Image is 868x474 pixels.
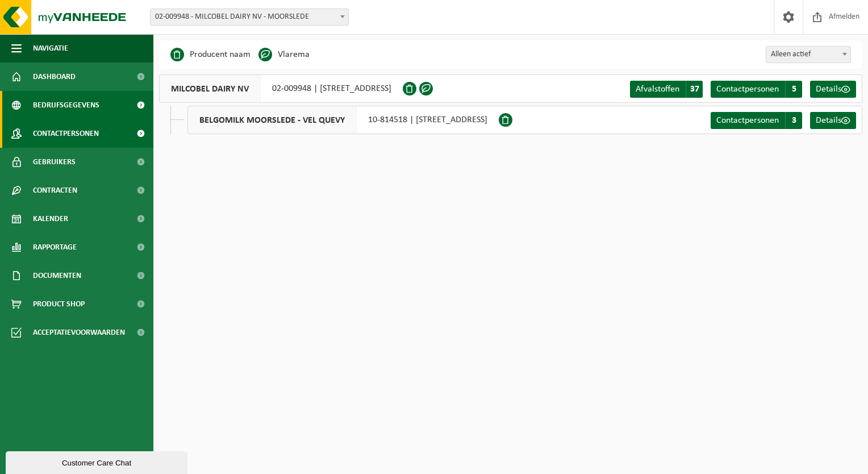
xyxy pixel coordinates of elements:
[33,318,125,347] span: Acceptatievoorwaarden
[716,85,779,94] span: Contactpersonen
[159,74,403,103] div: 02-009948 | [STREET_ADDRESS]
[33,205,68,233] span: Kalender
[160,75,261,102] span: MILCOBEL DAIRY NV
[170,46,251,63] li: Producent naam
[33,233,77,261] span: Rapportage
[686,81,703,98] span: 37
[636,85,679,94] span: Afvalstoffen
[33,34,68,63] span: Navigatie
[33,91,99,119] span: Bedrijfsgegevens
[630,81,703,98] a: Afvalstoffen 37
[766,47,850,63] span: Alleen actief
[151,9,348,25] span: 02-009948 - MILCOBEL DAIRY NV - MOORSLEDE
[33,261,81,290] span: Documenten
[716,116,779,125] span: Contactpersonen
[711,112,802,129] a: Contactpersonen 3
[150,9,349,26] span: 02-009948 - MILCOBEL DAIRY NV - MOORSLEDE
[33,176,77,205] span: Contracten
[187,106,499,134] div: 10-814518 | [STREET_ADDRESS]
[6,449,190,474] iframe: chat widget
[33,63,76,91] span: Dashboard
[810,112,856,129] a: Details
[785,112,802,129] span: 3
[33,119,99,148] span: Contactpersonen
[258,46,310,63] li: Vlarema
[33,148,76,176] span: Gebruikers
[711,81,802,98] a: Contactpersonen 5
[188,106,357,134] span: BELGOMILK MOORSLEDE - VEL QUEVY
[33,290,85,318] span: Product Shop
[785,81,802,98] span: 5
[816,85,841,94] span: Details
[810,81,856,98] a: Details
[766,46,851,63] span: Alleen actief
[816,116,841,125] span: Details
